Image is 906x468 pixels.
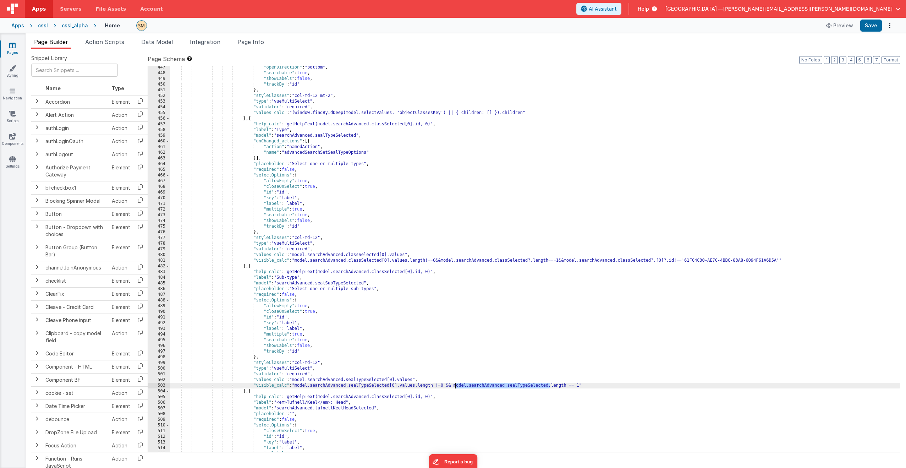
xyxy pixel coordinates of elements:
div: 495 [148,337,170,343]
td: debounce [43,413,109,426]
div: 465 [148,167,170,173]
div: 514 [148,445,170,451]
div: 462 [148,150,170,156]
div: 470 [148,195,170,201]
td: Action [109,327,133,347]
td: Button [43,207,109,221]
span: File Assets [96,5,126,12]
div: 461 [148,144,170,150]
button: AI Assistant [576,3,621,15]
td: Element [109,274,133,287]
div: 508 [148,411,170,417]
div: 502 [148,377,170,383]
div: 467 [148,178,170,184]
div: 506 [148,400,170,406]
button: 3 [839,56,846,64]
div: 480 [148,252,170,258]
div: 447 [148,65,170,70]
div: 500 [148,366,170,371]
td: Cleave - Credit Card [43,300,109,314]
div: 478 [148,241,170,246]
div: 503 [148,383,170,388]
td: Date Time Picker [43,399,109,413]
div: 458 [148,127,170,133]
td: Element [109,314,133,327]
td: Element [109,287,133,300]
div: 482 [148,263,170,269]
td: Focus Action [43,439,109,452]
div: 494 [148,332,170,337]
span: Page Info [237,38,264,45]
div: 504 [148,388,170,394]
td: authLogin [43,121,109,135]
button: 1 [824,56,830,64]
div: 448 [148,70,170,76]
div: 510 [148,423,170,428]
button: [GEOGRAPHIC_DATA] — [PERSON_NAME][EMAIL_ADDRESS][PERSON_NAME][DOMAIN_NAME] [665,5,900,12]
div: 484 [148,275,170,281]
span: Name [45,85,61,91]
span: Page Builder [34,38,68,45]
td: Component - HTML [43,360,109,373]
td: authLoginOauth [43,135,109,148]
div: 485 [148,281,170,286]
button: Options [885,21,895,31]
td: Element [109,207,133,221]
div: 492 [148,320,170,326]
div: cssl_alpha [62,22,88,29]
div: 453 [148,99,170,104]
td: Action [109,439,133,452]
div: 475 [148,224,170,229]
div: 501 [148,371,170,377]
td: Element [109,300,133,314]
div: 454 [148,104,170,110]
button: Preview [822,20,857,31]
div: 473 [148,212,170,218]
div: 472 [148,207,170,212]
td: Element [109,181,133,194]
div: 469 [148,190,170,195]
td: checklist [43,274,109,287]
div: 489 [148,303,170,309]
div: 490 [148,309,170,315]
td: Element [109,221,133,241]
div: 486 [148,286,170,292]
td: authLogout [43,148,109,161]
div: 487 [148,292,170,298]
span: Apps [32,5,46,12]
button: 7 [873,56,880,64]
div: 463 [148,156,170,161]
td: Action [109,386,133,399]
div: 512 [148,434,170,440]
div: 483 [148,269,170,275]
td: Button Group (Button Bar) [43,241,109,261]
div: 452 [148,93,170,99]
div: 471 [148,201,170,207]
span: [GEOGRAPHIC_DATA] — [665,5,723,12]
div: 498 [148,354,170,360]
button: 4 [848,56,855,64]
div: 496 [148,343,170,349]
div: 457 [148,121,170,127]
div: 493 [148,326,170,332]
td: Code Editor [43,347,109,360]
div: 464 [148,161,170,167]
td: Element [109,347,133,360]
td: Element [109,161,133,181]
div: 474 [148,218,170,224]
div: 450 [148,82,170,87]
div: cssl [38,22,48,29]
td: Button - Dropdown with choices [43,221,109,241]
td: Component BF [43,373,109,386]
td: bfcheckbox1 [43,181,109,194]
div: 509 [148,417,170,423]
div: 459 [148,133,170,138]
td: Action [109,194,133,207]
td: Action [109,148,133,161]
div: 497 [148,349,170,354]
td: Element [109,95,133,109]
div: 451 [148,87,170,93]
td: Action [109,135,133,148]
div: 513 [148,440,170,445]
td: cookie - set [43,386,109,399]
